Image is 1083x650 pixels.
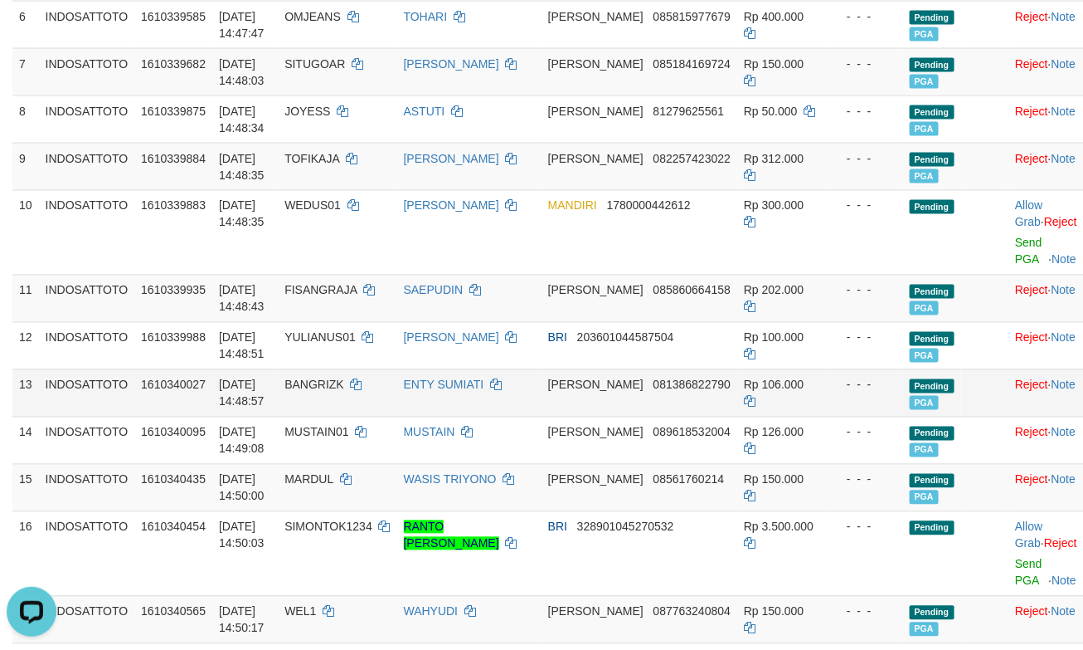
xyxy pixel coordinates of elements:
span: Pending [910,427,954,441]
span: 1610339884 [141,152,206,165]
td: INDOSATTOTO [39,95,135,143]
span: Copy 08561760214 to clipboard [653,473,725,486]
td: INDOSATTOTO [39,464,135,511]
a: Note [1051,605,1076,618]
span: Rp 3.500.000 [744,520,813,534]
span: MUSTAIN01 [284,426,349,439]
span: Marked by bykanggota1 [910,75,939,89]
span: Rp 150.000 [744,473,804,486]
span: 1610340027 [141,379,206,392]
span: [DATE] 14:49:08 [219,426,265,456]
td: INDOSATTOTO [39,511,135,596]
span: [PERSON_NAME] [548,57,643,71]
a: Reject [1015,605,1048,618]
span: Rp 312.000 [744,152,804,165]
span: Rp 126.000 [744,426,804,439]
span: · [1015,520,1044,550]
a: Reject [1044,216,1077,229]
td: INDOSATTOTO [39,275,135,322]
a: Reject [1015,57,1048,71]
span: Marked by bykanggota1 [910,443,939,457]
span: 1610340095 [141,426,206,439]
div: - - - [833,8,896,25]
span: Rp 50.000 [744,105,798,118]
span: Pending [910,606,954,620]
span: BRI [548,520,567,534]
span: MANDIRI [548,199,597,213]
span: · [1015,199,1044,229]
span: [DATE] 14:50:00 [219,473,265,503]
a: Allow Grab [1015,520,1042,550]
td: INDOSATTOTO [39,369,135,417]
span: 1610340565 [141,605,206,618]
span: [PERSON_NAME] [548,379,643,392]
a: Reject [1015,473,1048,486]
span: Marked by bykanggota1 [910,122,939,136]
span: 1610339875 [141,105,206,118]
a: Note [1051,105,1076,118]
span: Copy 203601044587504 to clipboard [577,331,674,345]
span: OMJEANS [284,10,341,23]
span: 1610339682 [141,57,206,71]
span: Rp 300.000 [744,199,804,213]
span: 1610339935 [141,284,206,297]
span: [PERSON_NAME] [548,105,643,118]
span: Marked by bykanggota1 [910,301,939,315]
span: SITUGOAR [284,57,345,71]
a: RANTO [PERSON_NAME] [404,520,499,550]
span: Copy 082257423022 to clipboard [653,152,731,165]
span: [DATE] 14:48:34 [219,105,265,134]
a: Reject [1015,284,1048,297]
a: WASIS TRIYONO [404,473,497,486]
td: 13 [12,369,39,417]
td: INDOSATTOTO [39,1,135,48]
div: - - - [833,150,896,167]
span: Pending [910,105,954,120]
button: Open LiveChat chat widget [7,7,56,56]
a: Note [1051,152,1076,165]
td: 7 [12,48,39,95]
a: [PERSON_NAME] [404,152,499,165]
td: 12 [12,322,39,369]
td: INDOSATTOTO [39,322,135,369]
div: - - - [833,282,896,299]
span: Copy 1780000442612 to clipboard [607,199,691,213]
td: INDOSATTOTO [39,48,135,95]
div: - - - [833,472,896,488]
span: Copy 081386822790 to clipboard [653,379,731,392]
span: Pending [910,474,954,488]
span: Marked by bykanggota1 [910,623,939,637]
span: [DATE] 14:48:35 [219,199,265,229]
span: Copy 328901045270532 to clipboard [577,520,674,534]
span: Marked by bykanggota1 [910,169,939,183]
span: Rp 400.000 [744,10,804,23]
span: Copy 81279625561 to clipboard [653,105,725,118]
span: 1610340454 [141,520,206,534]
span: Rp 100.000 [744,331,804,345]
span: [PERSON_NAME] [548,473,643,486]
td: 10 [12,190,39,275]
a: [PERSON_NAME] [404,57,499,71]
span: SIMONTOK1234 [284,520,372,534]
span: Copy 087763240804 to clipboard [653,605,731,618]
span: [DATE] 14:48:35 [219,152,265,182]
td: 14 [12,417,39,464]
a: Note [1051,331,1076,345]
div: - - - [833,56,896,72]
span: WEDUS01 [284,199,341,213]
a: Note [1051,574,1076,588]
a: Reject [1015,379,1048,392]
a: TOHARI [404,10,448,23]
td: INDOSATTOTO [39,190,135,275]
a: Note [1051,426,1076,439]
span: 1610339585 [141,10,206,23]
span: Copy 085184169724 to clipboard [653,57,731,71]
td: INDOSATTOTO [39,417,135,464]
td: 16 [12,511,39,596]
td: INDOSATTOTO [39,596,135,643]
span: JOYESS [284,105,330,118]
span: 1610339883 [141,199,206,213]
span: [DATE] 14:50:17 [219,605,265,635]
span: FISANGRAJA [284,284,357,297]
a: Reject [1015,152,1048,165]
